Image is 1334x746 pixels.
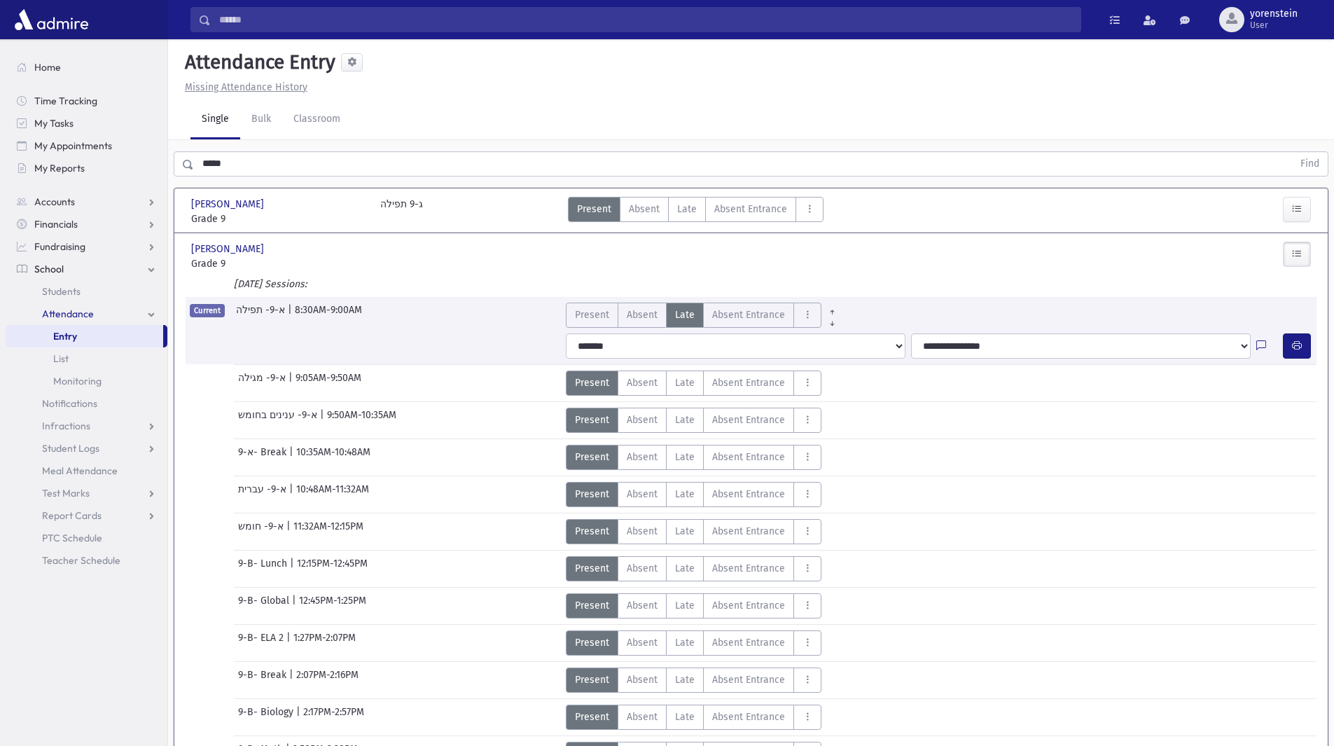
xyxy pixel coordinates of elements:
[34,240,85,253] span: Fundraising
[712,710,785,724] span: Absent Entrance
[6,258,167,280] a: School
[575,635,609,650] span: Present
[11,6,92,34] img: AdmirePro
[42,487,90,499] span: Test Marks
[53,375,102,387] span: Monitoring
[6,112,167,134] a: My Tasks
[566,593,821,619] div: AttTypes
[568,197,824,226] div: AttTypes
[296,445,370,470] span: 10:35AM-10:48AM
[675,487,695,502] span: Late
[712,375,785,390] span: Absent Entrance
[675,413,695,427] span: Late
[288,303,295,328] span: |
[190,304,225,317] span: Current
[566,556,821,581] div: AttTypes
[6,370,167,392] a: Monitoring
[238,371,289,396] span: א-9- מגילה
[575,413,609,427] span: Present
[293,519,363,544] span: 11:32AM-12:15PM
[575,710,609,724] span: Present
[6,56,167,78] a: Home
[191,242,267,256] span: [PERSON_NAME]
[34,263,64,275] span: School
[34,162,85,174] span: My Reports
[289,668,296,693] span: |
[191,197,267,212] span: [PERSON_NAME]
[42,308,94,320] span: Attendance
[575,308,609,322] span: Present
[282,100,352,139] a: Classroom
[295,303,362,328] span: 8:30AM-9:00AM
[327,408,396,433] span: 9:50AM-10:35AM
[234,278,307,290] i: [DATE] Sessions:
[296,668,359,693] span: 2:07PM-2:16PM
[238,705,296,730] span: 9-B- Biology
[238,482,289,507] span: א-9- עברית
[238,630,286,656] span: 9-B- ELA 2
[566,705,821,730] div: AttTypes
[238,556,290,581] span: 9-B- Lunch
[675,672,695,687] span: Late
[238,593,292,619] span: 9-B- Global
[42,420,90,432] span: Infractions
[675,375,695,390] span: Late
[42,532,102,544] span: PTC Schedule
[296,482,369,507] span: 10:48AM-11:32AM
[6,213,167,235] a: Financials
[42,397,97,410] span: Notifications
[712,561,785,576] span: Absent Entrance
[627,487,658,502] span: Absent
[286,519,293,544] span: |
[575,561,609,576] span: Present
[575,375,609,390] span: Present
[1292,152,1328,176] button: Find
[627,710,658,724] span: Absent
[575,672,609,687] span: Present
[627,635,658,650] span: Absent
[566,630,821,656] div: AttTypes
[712,308,785,322] span: Absent Entrance
[289,445,296,470] span: |
[821,314,843,325] a: All Later
[712,672,785,687] span: Absent Entrance
[297,556,368,581] span: 12:15PM-12:45PM
[320,408,327,433] span: |
[289,371,296,396] span: |
[6,460,167,482] a: Meal Attendance
[34,117,74,130] span: My Tasks
[34,95,97,107] span: Time Tracking
[6,90,167,112] a: Time Tracking
[627,308,658,322] span: Absent
[712,598,785,613] span: Absent Entrance
[6,325,163,347] a: Entry
[627,413,658,427] span: Absent
[629,202,660,216] span: Absent
[289,482,296,507] span: |
[6,482,167,504] a: Test Marks
[6,549,167,572] a: Teacher Schedule
[42,464,118,477] span: Meal Attendance
[185,81,307,93] u: Missing Attendance History
[6,437,167,460] a: Student Logs
[6,303,167,325] a: Attendance
[296,371,361,396] span: 9:05AM-9:50AM
[53,330,77,343] span: Entry
[575,598,609,613] span: Present
[566,445,821,470] div: AttTypes
[712,635,785,650] span: Absent Entrance
[675,450,695,464] span: Late
[712,413,785,427] span: Absent Entrance
[303,705,364,730] span: 2:17PM-2:57PM
[42,442,99,455] span: Student Logs
[821,303,843,314] a: All Prior
[6,280,167,303] a: Students
[293,630,356,656] span: 1:27PM-2:07PM
[53,352,69,365] span: List
[566,668,821,693] div: AttTypes
[238,519,286,544] span: א-9- חומש
[179,81,307,93] a: Missing Attendance History
[190,100,240,139] a: Single
[42,509,102,522] span: Report Cards
[627,672,658,687] span: Absent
